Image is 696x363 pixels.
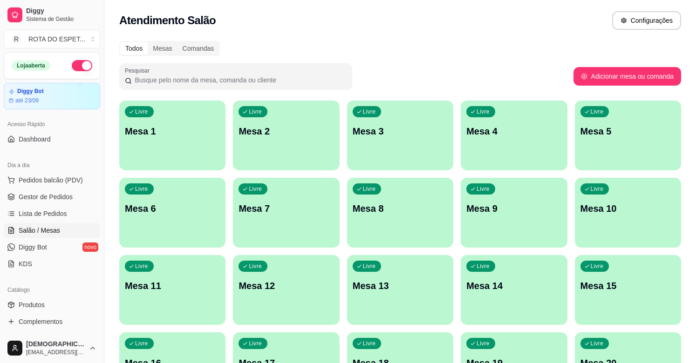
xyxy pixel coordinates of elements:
[19,317,62,326] span: Complementos
[26,340,85,349] span: [DEMOGRAPHIC_DATA]
[249,108,262,115] p: Livre
[4,297,100,312] a: Produtos
[4,30,100,48] button: Select a team
[249,262,262,270] p: Livre
[347,101,453,170] button: LivreMesa 3
[119,101,225,170] button: LivreMesa 1
[119,13,216,28] h2: Atendimento Salão
[461,255,567,325] button: LivreMesa 14
[19,300,45,309] span: Produtos
[580,279,676,292] p: Mesa 15
[233,101,339,170] button: LivreMesa 2
[26,7,96,15] span: Diggy
[17,88,44,95] article: Diggy Bot
[125,202,220,215] p: Mesa 6
[477,185,490,193] p: Livre
[26,349,85,356] span: [EMAIL_ADDRESS][DOMAIN_NAME]
[4,83,100,109] a: Diggy Botaté 23/09
[363,108,376,115] p: Livre
[363,262,376,270] p: Livre
[4,158,100,173] div: Dia a dia
[591,340,604,347] p: Livre
[119,178,225,248] button: LivreMesa 6
[15,97,39,104] article: até 23/09
[28,34,85,44] div: ROTA DO ESPET ...
[466,202,561,215] p: Mesa 9
[4,337,100,359] button: [DEMOGRAPHIC_DATA][EMAIL_ADDRESS][DOMAIN_NAME]
[12,34,21,44] span: R
[4,173,100,188] button: Pedidos balcão (PDV)
[575,178,681,248] button: LivreMesa 10
[461,101,567,170] button: LivreMesa 4
[591,262,604,270] p: Livre
[135,262,148,270] p: Livre
[125,67,153,74] label: Pesquisar
[72,60,92,71] button: Alterar Status
[363,185,376,193] p: Livre
[353,202,448,215] p: Mesa 8
[249,185,262,193] p: Livre
[591,185,604,193] p: Livre
[4,206,100,221] a: Lista de Pedidos
[353,279,448,292] p: Mesa 13
[19,226,60,235] span: Salão / Mesas
[19,175,83,185] span: Pedidos balcão (PDV)
[347,178,453,248] button: LivreMesa 8
[19,209,67,218] span: Lista de Pedidos
[4,117,100,132] div: Acesso Rápido
[120,42,148,55] div: Todos
[177,42,219,55] div: Comandas
[148,42,177,55] div: Mesas
[125,279,220,292] p: Mesa 11
[461,178,567,248] button: LivreMesa 9
[4,189,100,204] a: Gestor de Pedidos
[239,125,334,138] p: Mesa 2
[575,101,681,170] button: LivreMesa 5
[4,240,100,255] a: Diggy Botnovo
[4,282,100,297] div: Catálogo
[26,15,96,23] span: Sistema de Gestão
[4,4,100,26] a: DiggySistema de Gestão
[575,255,681,325] button: LivreMesa 15
[466,279,561,292] p: Mesa 14
[19,192,73,202] span: Gestor de Pedidos
[135,108,148,115] p: Livre
[4,314,100,329] a: Complementos
[477,108,490,115] p: Livre
[4,256,100,271] a: KDS
[249,340,262,347] p: Livre
[477,340,490,347] p: Livre
[353,125,448,138] p: Mesa 3
[363,340,376,347] p: Livre
[239,202,334,215] p: Mesa 7
[466,125,561,138] p: Mesa 4
[580,202,676,215] p: Mesa 10
[4,223,100,238] a: Salão / Mesas
[19,259,32,269] span: KDS
[477,262,490,270] p: Livre
[135,185,148,193] p: Livre
[233,178,339,248] button: LivreMesa 7
[19,134,51,144] span: Dashboard
[19,242,47,252] span: Diggy Bot
[347,255,453,325] button: LivreMesa 13
[132,75,347,85] input: Pesquisar
[580,125,676,138] p: Mesa 5
[239,279,334,292] p: Mesa 12
[12,60,50,71] div: Loja aberta
[135,340,148,347] p: Livre
[612,11,681,30] button: Configurações
[4,132,100,147] a: Dashboard
[119,255,225,325] button: LivreMesa 11
[591,108,604,115] p: Livre
[125,125,220,138] p: Mesa 1
[233,255,339,325] button: LivreMesa 12
[573,67,681,86] button: Adicionar mesa ou comanda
